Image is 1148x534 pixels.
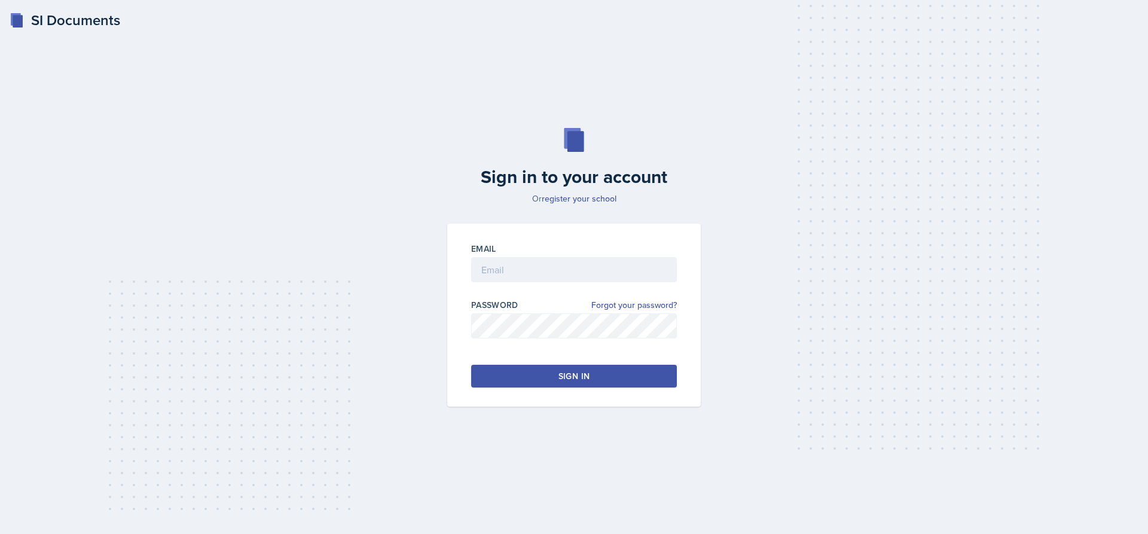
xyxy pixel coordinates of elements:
button: Sign in [471,365,677,387]
h2: Sign in to your account [440,166,708,188]
a: register your school [542,193,616,205]
a: Forgot your password? [591,299,677,312]
a: SI Documents [10,10,120,31]
label: Email [471,243,496,255]
input: Email [471,257,677,282]
p: Or [440,193,708,205]
div: Sign in [558,370,590,382]
label: Password [471,299,518,311]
